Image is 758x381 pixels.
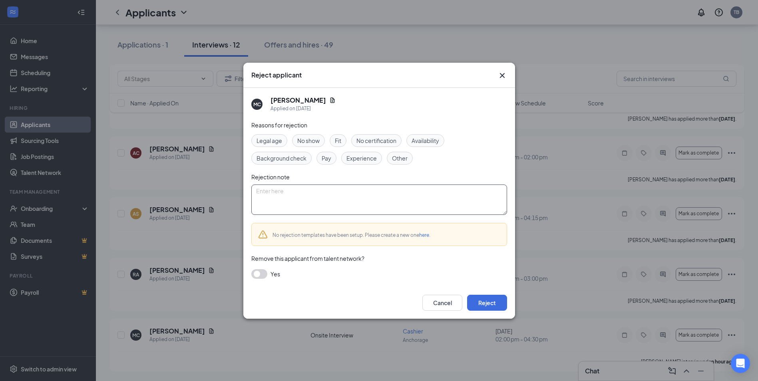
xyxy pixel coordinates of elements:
[273,232,430,238] span: No rejection templates have been setup. Please create a new one .
[419,232,429,238] a: here
[253,101,261,107] div: MC
[257,136,282,145] span: Legal age
[257,154,306,163] span: Background check
[335,136,341,145] span: Fit
[251,71,302,79] h3: Reject applicant
[271,105,336,113] div: Applied on [DATE]
[271,96,326,105] h5: [PERSON_NAME]
[297,136,320,145] span: No show
[251,121,307,129] span: Reasons for rejection
[731,354,750,373] div: Open Intercom Messenger
[467,295,507,311] button: Reject
[497,71,507,80] svg: Cross
[329,97,336,103] svg: Document
[392,154,408,163] span: Other
[356,136,396,145] span: No certification
[422,295,462,311] button: Cancel
[251,173,290,181] span: Rejection note
[346,154,377,163] span: Experience
[497,71,507,80] button: Close
[271,269,280,279] span: Yes
[251,255,364,262] span: Remove this applicant from talent network?
[412,136,439,145] span: Availability
[322,154,331,163] span: Pay
[258,230,268,239] svg: Warning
